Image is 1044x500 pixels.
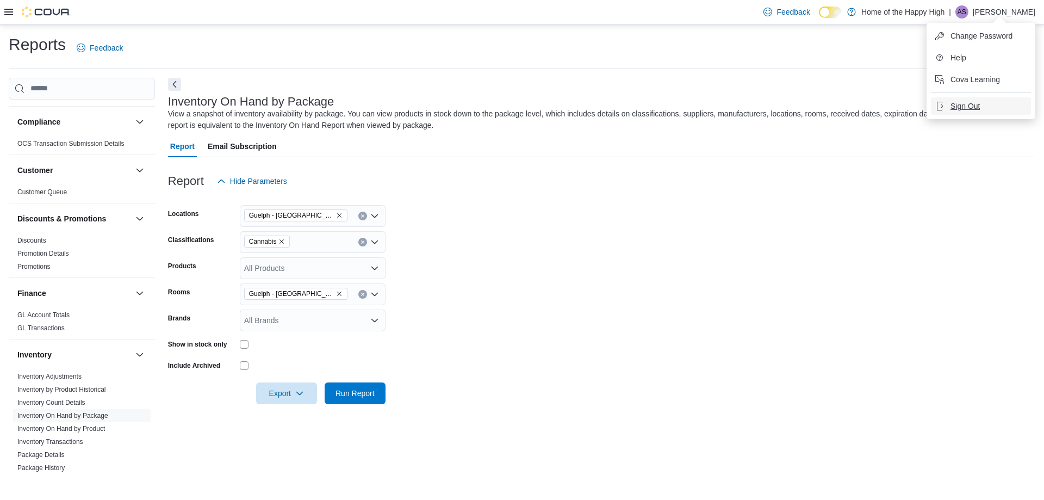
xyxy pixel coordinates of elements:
button: Remove Cannabis from selection in this group [278,238,285,245]
span: Feedback [90,42,123,53]
a: Inventory On Hand by Package [17,412,108,419]
button: Clear input [358,290,367,299]
button: Export [256,382,317,404]
button: Discounts & Promotions [133,212,146,225]
div: Finance [9,308,155,339]
span: Inventory Transactions [17,437,83,446]
button: Clear input [358,212,367,220]
span: Email Subscription [208,135,277,157]
div: Austin Sharpe [955,5,968,18]
div: View a snapshot of inventory availability by package. You can view products in stock down to the ... [168,108,1030,131]
span: Change Password [950,30,1012,41]
span: GL Transactions [17,324,65,332]
span: Promotion Details [17,249,69,258]
button: Customer [133,164,146,177]
span: Cannabis [244,236,290,248]
div: Compliance [9,137,155,155]
img: Cova [22,7,71,17]
span: Inventory Count Details [17,398,85,407]
h3: Customer [17,165,53,176]
button: Open list of options [370,264,379,273]
button: Help [931,49,1031,66]
label: Brands [168,314,190,323]
label: Rooms [168,288,190,297]
button: Finance [133,287,146,300]
label: Locations [168,209,199,218]
button: Open list of options [370,212,379,220]
button: Next [168,78,181,91]
button: Open list of options [370,238,379,246]
span: Report [170,135,195,157]
h3: Report [168,175,204,188]
span: Export [263,382,310,404]
a: GL Account Totals [17,311,70,319]
span: Help [950,52,966,63]
a: Feedback [759,1,814,23]
span: Cova Learning [950,74,1000,85]
span: Inventory by Product Historical [17,385,106,394]
h3: Inventory On Hand by Package [168,95,334,108]
button: Open list of options [370,316,379,325]
button: Remove Guelph - Stone Square Centre - Fire & Flower from selection in this group [336,212,343,219]
label: Classifications [168,236,214,244]
button: Run Report [325,382,386,404]
a: Promotion Details [17,250,69,257]
p: [PERSON_NAME] [973,5,1035,18]
div: Discounts & Promotions [9,234,155,277]
a: Package History [17,464,65,472]
a: Discounts [17,237,46,244]
span: AS [958,5,966,18]
button: Change Password [931,27,1031,45]
a: Promotions [17,263,51,270]
button: Customer [17,165,131,176]
span: Guelph - Stone Square Centre - Fire & Flower [244,209,347,221]
a: Inventory Transactions [17,438,83,446]
a: Package Details [17,451,65,459]
h3: Inventory [17,349,52,360]
span: Guelph - [GEOGRAPHIC_DATA] - Fire & Flower [249,210,334,221]
button: Inventory [17,349,131,360]
a: Customer Queue [17,188,67,196]
button: Cova Learning [931,71,1031,88]
a: GL Transactions [17,324,65,332]
h1: Reports [9,34,66,55]
span: Hide Parameters [230,176,287,187]
span: Discounts [17,236,46,245]
span: Inventory Adjustments [17,372,82,381]
span: OCS Transaction Submission Details [17,139,125,148]
a: Feedback [72,37,127,59]
a: Inventory by Product Historical [17,386,106,393]
h3: Finance [17,288,46,299]
span: Run Report [335,388,375,399]
h3: Compliance [17,116,60,127]
button: Compliance [133,115,146,128]
label: Include Archived [168,361,220,370]
span: Package History [17,464,65,472]
span: Guelph - Stone Square Centre - Fire & Flower - Sellable [244,288,347,300]
span: GL Account Totals [17,311,70,319]
a: Inventory Adjustments [17,373,82,380]
span: Cannabis [249,236,277,247]
span: Sign Out [950,101,980,112]
a: OCS Transaction Submission Details [17,140,125,147]
p: | [949,5,951,18]
div: Customer [9,186,155,203]
button: Inventory [133,348,146,361]
a: Inventory On Hand by Product [17,425,105,433]
h3: Discounts & Promotions [17,213,106,224]
span: Guelph - [GEOGRAPHIC_DATA] - Fire & Flower - Sellable [249,288,334,299]
span: Inventory On Hand by Product [17,424,105,433]
button: Open list of options [370,290,379,299]
label: Products [168,262,196,270]
button: Compliance [17,116,131,127]
button: Remove Guelph - Stone Square Centre - Fire & Flower - Sellable from selection in this group [336,291,343,297]
input: Dark Mode [819,7,842,18]
span: Promotions [17,262,51,271]
p: Home of the Happy High [861,5,944,18]
span: Feedback [776,7,810,17]
button: Discounts & Promotions [17,213,131,224]
span: Inventory On Hand by Package [17,411,108,420]
a: Inventory Count Details [17,399,85,406]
